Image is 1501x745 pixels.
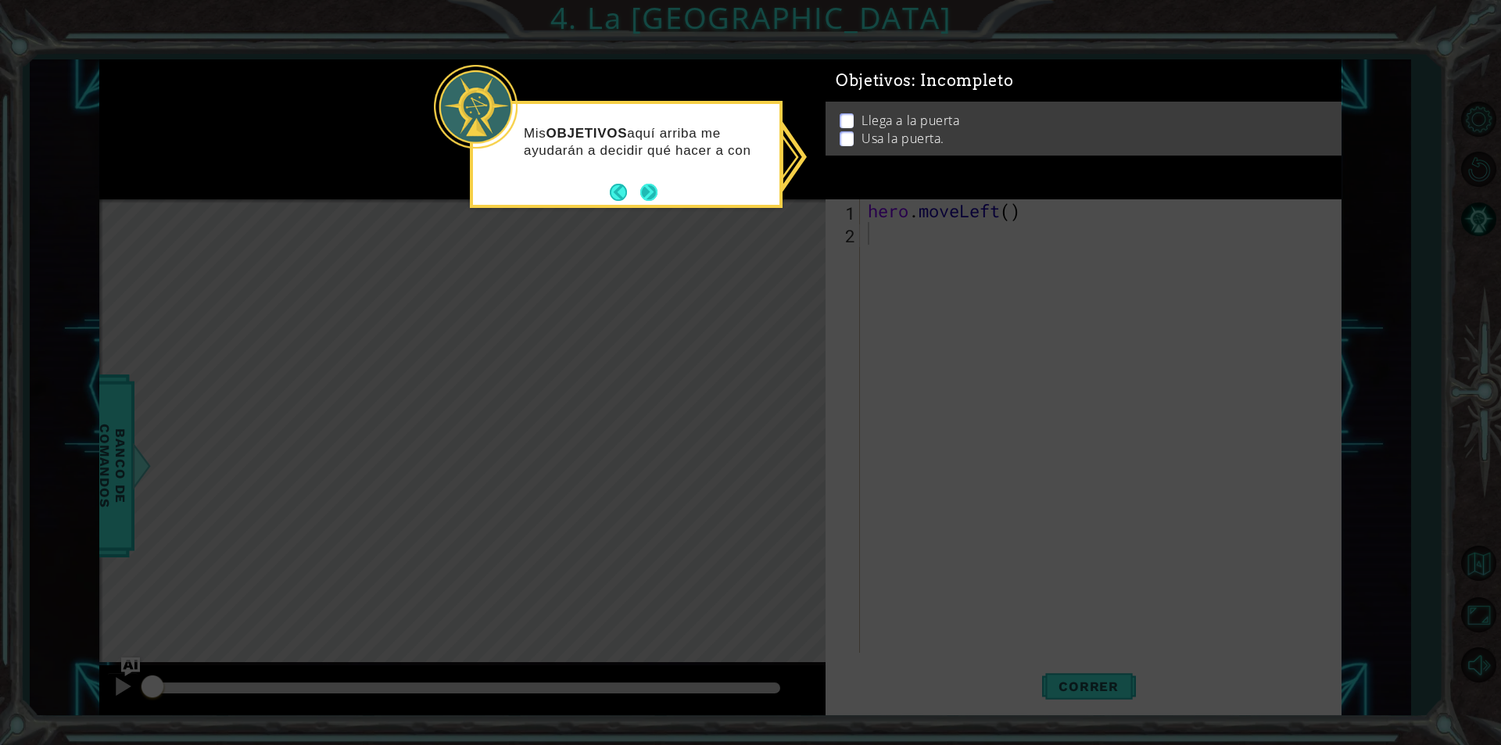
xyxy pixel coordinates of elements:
span: Objetivos [836,80,1014,99]
strong: OBJETIVOS [546,126,628,141]
span: : Incompleto [912,80,1013,98]
button: Next [639,181,660,202]
p: Mis aquí arriba me ayudarán a decidir qué hacer a con [524,125,768,159]
p: Llega a la puerta [862,120,959,138]
p: Usa la puerta. [862,138,944,156]
button: Back [610,184,640,201]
